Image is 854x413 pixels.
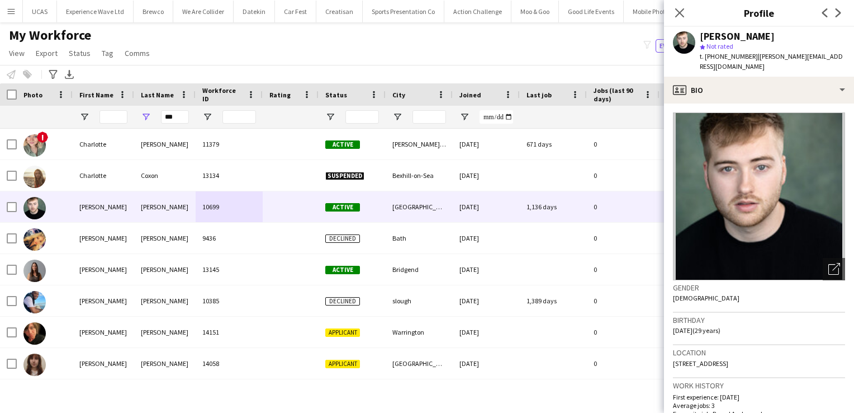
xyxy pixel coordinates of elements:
img: Charlotte Coxon [23,166,46,188]
button: Car Fest [275,1,316,22]
div: 4060 [196,379,263,410]
div: [PERSON_NAME] [134,348,196,379]
a: View [4,46,29,60]
span: Applicant [325,360,360,368]
div: 10699 [196,191,263,222]
div: [DATE] [453,129,520,159]
span: Last job [526,91,552,99]
span: Export [36,48,58,58]
img: Jamaal Cox [23,291,46,313]
div: Bath [386,223,453,254]
span: Active [325,203,360,212]
div: [PERSON_NAME] [134,129,196,159]
button: Creatisan [316,1,363,22]
div: [PERSON_NAME] [134,191,196,222]
h3: Location [673,348,845,358]
span: [DATE] (29 years) [673,326,720,335]
button: Open Filter Menu [202,112,212,122]
span: ! [37,132,48,143]
div: Bio [664,77,854,104]
button: We Are Collider [173,1,234,22]
button: Mobile Photo Booth [GEOGRAPHIC_DATA] [624,1,758,22]
h3: Profile [664,6,854,20]
button: Moo & Goo [511,1,559,22]
div: Warrington [386,317,453,348]
h3: Birthday [673,315,845,325]
button: Open Filter Menu [79,112,89,122]
div: 0 [587,317,660,348]
button: Open Filter Menu [392,112,402,122]
a: Tag [97,46,118,60]
img: Daniel Cox [23,197,46,219]
input: First Name Filter Input [99,110,127,124]
div: [PERSON_NAME] [73,254,134,285]
button: Everyone4,759 [656,39,711,53]
span: Workforce ID [202,86,243,103]
a: Comms [120,46,154,60]
div: [PERSON_NAME]-le-Willows [386,129,453,159]
input: City Filter Input [412,110,446,124]
span: [STREET_ADDRESS] [673,359,728,368]
span: Suspended [325,172,364,180]
div: [DATE] [453,223,520,254]
span: t. [PHONE_NUMBER] [700,52,758,60]
input: Workforce ID Filter Input [222,110,256,124]
div: [PERSON_NAME] [134,379,196,410]
div: [DATE] [453,160,520,191]
button: Brewco [134,1,173,22]
div: [PERSON_NAME] [73,379,134,410]
div: Charlotte [73,160,134,191]
div: [GEOGRAPHIC_DATA] [386,191,453,222]
span: Last Name [141,91,174,99]
p: First experience: [DATE] [673,393,845,401]
span: Active [325,266,360,274]
div: Open photos pop-in [823,258,845,280]
div: [PERSON_NAME] [134,285,196,316]
img: Nora Willcox [23,354,46,376]
div: [DATE] [453,285,520,316]
div: 0 [587,191,660,222]
div: [GEOGRAPHIC_DATA] [386,348,453,379]
span: My Workforce [9,27,91,44]
div: Bexhill-on-Sea [386,160,453,191]
input: Last Name Filter Input [161,110,189,124]
div: [DATE] [453,379,520,410]
div: [PERSON_NAME] [700,31,775,41]
input: Joined Filter Input [480,110,513,124]
div: 11379 [196,129,263,159]
div: Bridgend [386,254,453,285]
div: 0 [587,379,660,410]
div: [PERSON_NAME] [134,254,196,285]
div: 0 [587,160,660,191]
button: Datekin [234,1,275,22]
div: 1,136 days [520,191,587,222]
input: Status Filter Input [345,110,379,124]
div: 0 [587,129,660,159]
img: Emma cox [23,260,46,282]
span: [DEMOGRAPHIC_DATA] [673,294,739,302]
span: Status [325,91,347,99]
button: Sports Presentation Co [363,1,444,22]
div: [PERSON_NAME] [73,223,134,254]
div: [PERSON_NAME] [134,223,196,254]
button: UCAS [23,1,57,22]
app-action-btn: Advanced filters [46,68,60,81]
div: 0 [587,254,660,285]
div: 671 days [520,129,587,159]
h3: Work history [673,381,845,391]
span: Applicant [325,328,360,337]
div: 9436 [196,223,263,254]
div: [PERSON_NAME] [73,317,134,348]
span: Declined [325,234,360,243]
span: Comms [125,48,150,58]
app-action-btn: Export XLSX [63,68,76,81]
div: Redditch [386,379,453,410]
span: Status [69,48,91,58]
button: Experience Wave Ltd [57,1,134,22]
div: [DATE] [453,348,520,379]
div: [DATE] [453,254,520,285]
a: Status [64,46,95,60]
span: Jobs (last 90 days) [594,86,639,103]
span: Rating [269,91,291,99]
div: 0 [587,348,660,379]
